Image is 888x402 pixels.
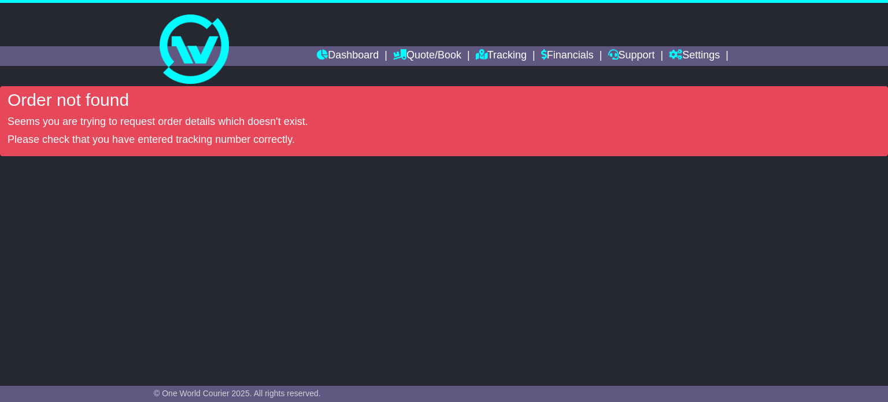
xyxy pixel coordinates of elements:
[541,46,594,66] a: Financials
[8,116,880,128] p: Seems you are trying to request order details which doesn't exist.
[8,134,880,146] p: Please check that you have entered tracking number correctly.
[608,46,655,66] a: Support
[317,46,379,66] a: Dashboard
[669,46,720,66] a: Settings
[476,46,527,66] a: Tracking
[393,46,461,66] a: Quote/Book
[154,389,321,398] span: © One World Courier 2025. All rights reserved.
[8,90,880,109] h4: Order not found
